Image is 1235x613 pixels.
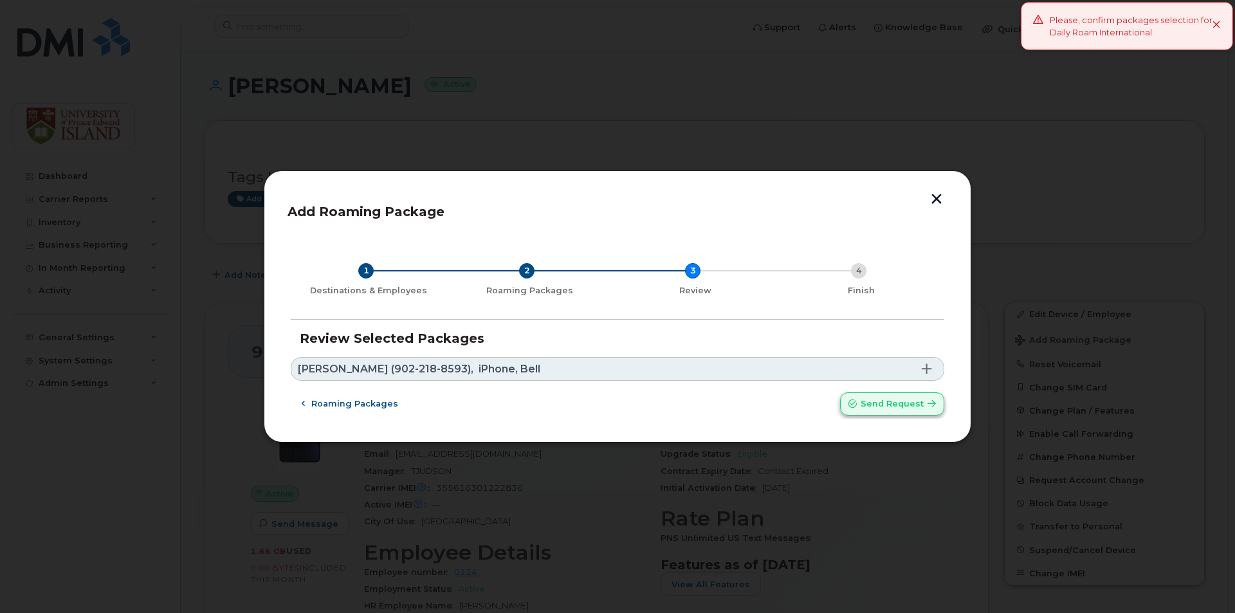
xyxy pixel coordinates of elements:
[291,357,944,381] a: [PERSON_NAME] (902-218-8593),iPhone, Bell
[311,398,398,410] span: Roaming packages
[358,263,374,279] div: 1
[298,364,473,374] span: [PERSON_NAME] (902-218-8593),
[300,331,935,345] h3: Review Selected Packages
[288,204,444,219] span: Add Roaming Package
[519,263,535,279] div: 2
[783,286,939,296] div: Finish
[840,392,944,416] button: Send request
[296,286,441,296] div: Destinations & Employees
[861,398,924,410] span: Send request
[479,364,540,374] span: iPhone, Bell
[291,392,409,416] button: Roaming packages
[1050,14,1212,38] div: Please, confirm packages selection for Daily Roam International
[851,263,866,279] div: 4
[452,286,607,296] div: Roaming Packages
